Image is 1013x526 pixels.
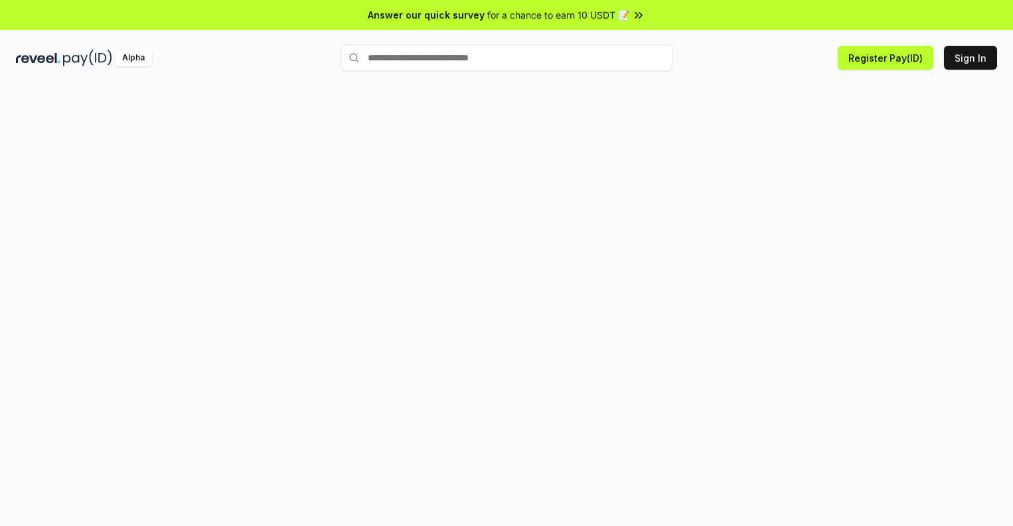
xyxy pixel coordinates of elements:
[944,46,997,70] button: Sign In
[115,50,152,66] div: Alpha
[16,50,60,66] img: reveel_dark
[368,8,485,22] span: Answer our quick survey
[63,50,112,66] img: pay_id
[838,46,933,70] button: Register Pay(ID)
[487,8,629,22] span: for a chance to earn 10 USDT 📝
